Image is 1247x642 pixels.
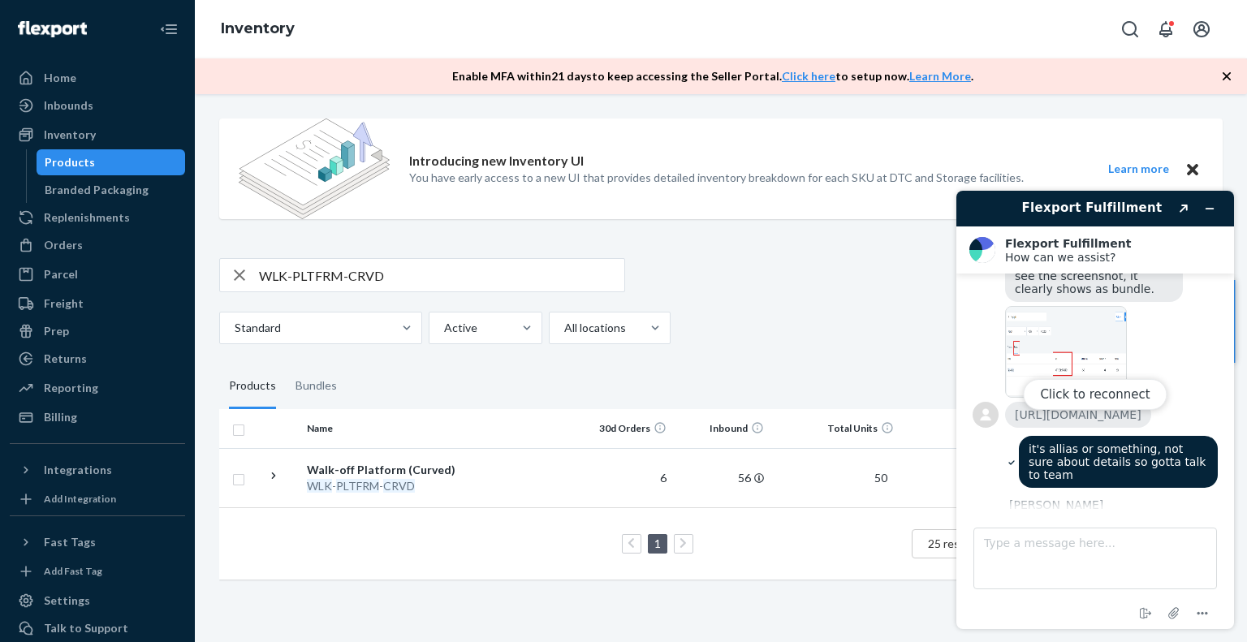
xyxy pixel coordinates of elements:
div: - - [307,478,477,494]
a: Branded Packaging [37,177,186,203]
em: CRVD [383,479,415,493]
th: Available [900,409,1063,448]
div: Prep [44,323,69,339]
a: Reporting [10,375,185,401]
th: Total Units [770,409,900,448]
td: 56 [673,448,770,507]
span: 25 results per page [928,536,1026,550]
button: Close [1182,159,1203,179]
a: Orders [10,232,185,258]
a: Products [37,149,186,175]
div: Replenishments [44,209,130,226]
div: Settings [44,592,90,609]
a: Click here [782,69,835,83]
a: Inventory [10,122,185,148]
img: Flexport logo [18,21,87,37]
p: Enable MFA within 21 days to keep accessing the Seller Portal. to setup now. . [452,68,973,84]
div: Add Fast Tag [44,564,102,578]
a: Inbounds [10,93,185,118]
a: Returns [10,346,185,372]
a: Replenishments [10,205,185,231]
div: Branded Packaging [45,182,149,198]
span: Chat [36,11,69,26]
div: Freight [44,295,84,312]
div: Walk-off Platform (Curved) [307,462,477,478]
input: All locations [563,320,564,336]
input: Active [442,320,444,336]
div: Reporting [44,380,98,396]
iframe: Find more information here [943,178,1247,642]
a: Add Fast Tag [10,562,185,581]
a: Freight [10,291,185,317]
a: Parcel [10,261,185,287]
button: Open account menu [1185,13,1218,45]
a: Prep [10,318,185,344]
em: PLTFRM [336,479,379,493]
div: Add Integration [44,492,116,506]
button: Talk to Support [10,615,185,641]
th: Inbound [673,409,770,448]
button: Learn more [1098,159,1179,179]
th: Name [300,409,483,448]
a: Add Integration [10,489,185,509]
div: Parcel [44,266,78,282]
p: You have early access to a new UI that provides detailed inventory breakdown for each SKU at DTC ... [409,170,1024,186]
a: Billing [10,404,185,430]
div: Integrations [44,462,112,478]
div: Home [44,70,76,86]
div: Bundles [296,364,337,409]
button: Fast Tags [10,529,185,555]
input: Search inventory by name or sku [259,259,624,291]
div: Returns [44,351,87,367]
div: Inventory [44,127,96,143]
div: Billing [44,409,77,425]
ol: breadcrumbs [208,6,308,53]
button: Open Search Box [1114,13,1146,45]
span: 50 [868,471,894,485]
div: Inbounds [44,97,93,114]
img: new-reports-banner-icon.82668bd98b6a51aee86340f2a7b77ae3.png [239,118,390,219]
th: 30d Orders [576,409,673,448]
div: Talk to Support [44,620,128,636]
div: Fast Tags [44,534,96,550]
em: WLK [307,479,332,493]
div: Orders [44,237,83,253]
input: Standard [233,320,235,336]
div: Products [229,364,276,409]
div: Products [45,154,95,170]
a: Home [10,65,185,91]
p: Introducing new Inventory UI [409,152,584,170]
button: Integrations [10,457,185,483]
td: 6 [576,448,673,507]
a: Settings [10,588,185,614]
button: Close Navigation [153,13,185,45]
a: Inventory [221,19,295,37]
button: Open notifications [1150,13,1182,45]
a: Learn More [909,69,971,83]
a: Page 1 is your current page [651,536,664,550]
